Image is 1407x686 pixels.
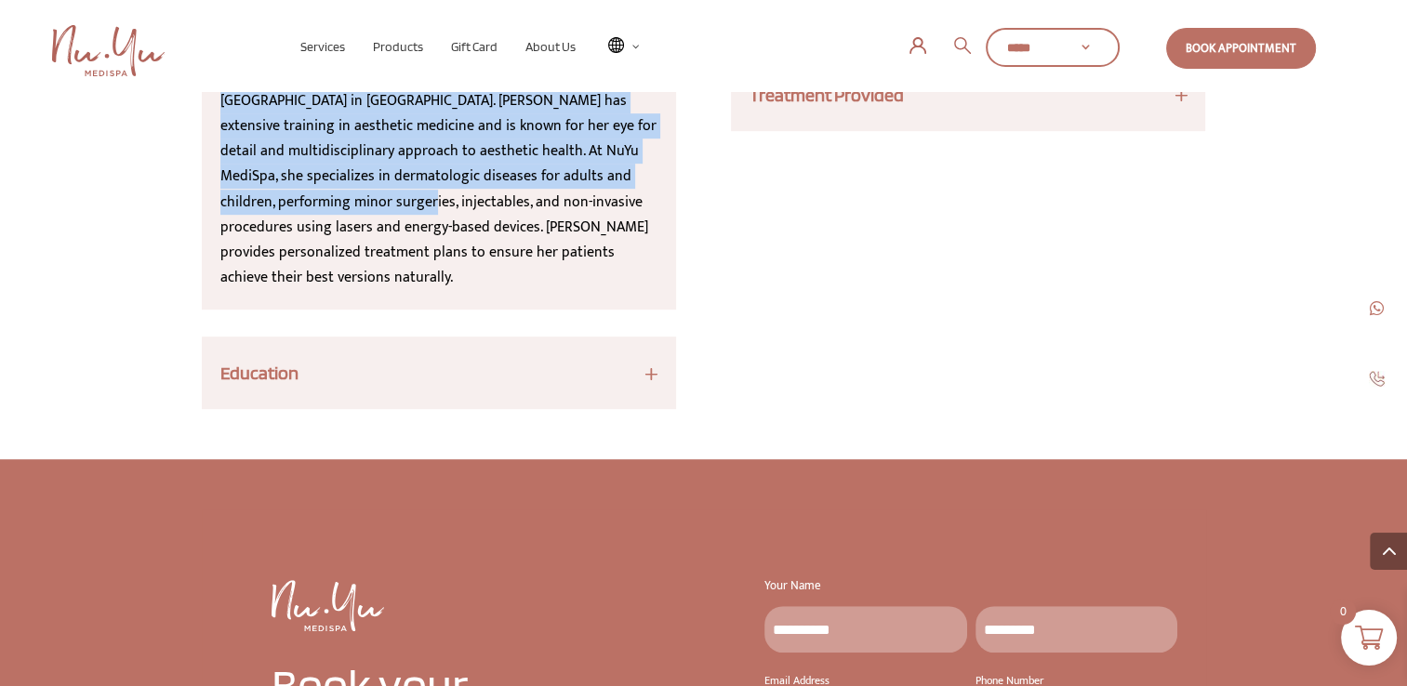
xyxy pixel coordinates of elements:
span: 0 [1330,599,1356,625]
img: Nu Yu Medispa Home [52,25,165,76]
span: (Required) [823,574,879,599]
span: About Us [525,39,576,54]
a: Book Appointment [1166,28,1316,69]
legend: Your Name [764,574,878,599]
a: Nu Yu MediSpa [52,25,169,76]
h3: Education [220,355,657,390]
img: call-1.jpg [1369,371,1385,387]
span: Products [373,39,423,54]
span: Gift Card [451,39,498,54]
span: Services [300,39,345,54]
img: nuyu logo white [272,580,384,631]
h3: Treatment Provided [750,77,1187,112]
div: [PERSON_NAME] is a [MEDICAL_DATA] who graduated from the [GEOGRAPHIC_DATA]. She further pursued a... [220,12,657,290]
a: Gift Card [437,40,511,53]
